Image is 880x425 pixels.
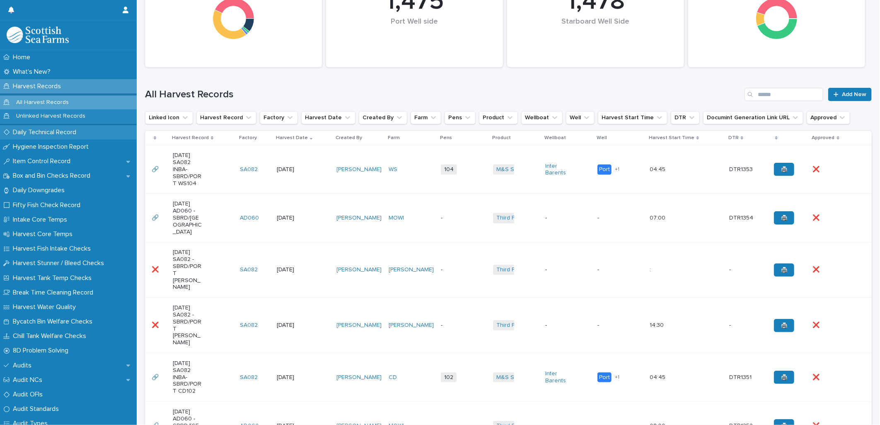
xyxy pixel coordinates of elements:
p: 🔗 [152,164,160,173]
p: - [441,215,470,222]
p: 🔗 [152,213,160,222]
p: Harvest Start Time [649,133,694,142]
p: Harvest Record [172,133,209,142]
div: Port [597,372,612,383]
p: Fifty Fish Check Record [10,201,87,209]
a: SA082 [240,266,258,273]
button: Farm [411,111,441,124]
p: Created By [336,133,363,142]
p: DTR1353 [729,164,754,173]
div: Port [597,164,612,175]
p: All Harvest Records [10,99,75,106]
a: AD060 [240,215,259,222]
span: 🖨️ [781,167,788,172]
a: 🖨️ [774,263,794,277]
p: ❌ [813,320,822,329]
p: 14:30 [650,320,665,329]
p: Item Control Record [10,157,77,165]
p: - [597,266,627,273]
p: ❌ [152,320,160,329]
button: Documint Generation Link URL [703,111,803,124]
p: 8D Problem Solving [10,347,75,355]
button: DTR [671,111,700,124]
button: Approved [807,111,850,124]
p: Harvest Tank Temp Checks [10,274,98,282]
span: 🖨️ [781,215,788,221]
p: ❌ [152,265,160,273]
p: DTR [728,133,739,142]
a: [PERSON_NAME] [337,266,382,273]
p: Harvest Records [10,82,68,90]
a: Add New [828,88,872,101]
a: 🖨️ [774,211,794,225]
div: Starboard Well Side [521,17,670,43]
p: Harvest Fish Intake Checks [10,245,97,253]
p: [DATE] AD060 -SBRD/[GEOGRAPHIC_DATA] [173,200,202,235]
p: Unlinked Harvest Records [10,113,92,120]
p: Daily Downgrades [10,186,71,194]
p: Hygiene Inspection Report [10,143,95,151]
p: : [650,265,653,273]
a: M&S Select [496,374,527,381]
p: [DATE] SA082 INBA-SBRD/PORT CD102 [173,360,202,395]
a: MOWI [389,215,404,222]
a: SA082 [240,374,258,381]
p: Well [597,133,607,142]
p: Home [10,53,37,61]
p: What's New? [10,68,57,76]
a: 🖨️ [774,319,794,332]
p: Audit NCs [10,376,49,384]
p: - [545,266,575,273]
p: - [545,215,575,222]
p: 04:45 [650,372,667,381]
span: + 1 [615,167,619,172]
p: ❌ [813,265,822,273]
p: - [545,322,575,329]
button: Harvest Start Time [598,111,667,124]
p: - [441,266,470,273]
a: Third Party Salmon [496,322,546,329]
button: Linked Icon [145,111,193,124]
p: - [597,215,627,222]
a: [PERSON_NAME] [337,166,382,173]
button: Well [566,111,595,124]
p: - [729,265,733,273]
a: [PERSON_NAME] [389,266,434,273]
a: Third Party Salmon [496,266,546,273]
p: Box and Bin Checks Record [10,172,97,180]
p: ❌ [813,164,822,173]
p: - [597,322,627,329]
p: Wellboat [544,133,566,142]
p: Product [492,133,511,142]
p: Bycatch Bin Welfare Checks [10,318,99,326]
img: mMrefqRFQpe26GRNOUkG [7,27,69,43]
p: Approved [812,133,835,142]
a: Third Party Salmon [496,215,546,222]
a: M&S Select [496,166,527,173]
p: Audit OFIs [10,391,49,398]
tr: 🔗🔗 [DATE] AD060 -SBRD/[GEOGRAPHIC_DATA]AD060 [DATE][PERSON_NAME] MOWI -Third Party Salmon --07:00... [145,194,872,242]
a: [PERSON_NAME] [389,322,434,329]
p: Intake Core Temps [10,216,74,224]
p: Harvest Stunner / Bleed Checks [10,259,111,267]
p: Daily Technical Record [10,128,83,136]
p: [DATE] SA082 INBA-SBRD/PORT WS104 [173,152,202,187]
p: ❌ [813,213,822,222]
a: WS [389,166,397,173]
input: Search [745,88,823,101]
a: CD [389,374,397,381]
button: Created By [359,111,407,124]
h1: All Harvest Records [145,89,741,101]
span: 104 [441,164,457,175]
a: [PERSON_NAME] [337,322,382,329]
button: Harvest Date [301,111,355,124]
p: - [441,322,470,329]
p: Farm [388,133,400,142]
button: Harvest Record [196,111,256,124]
a: 🖨️ [774,163,794,176]
span: Add New [842,92,866,97]
button: Wellboat [521,111,563,124]
span: 🖨️ [781,323,788,328]
a: [PERSON_NAME] [337,374,382,381]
